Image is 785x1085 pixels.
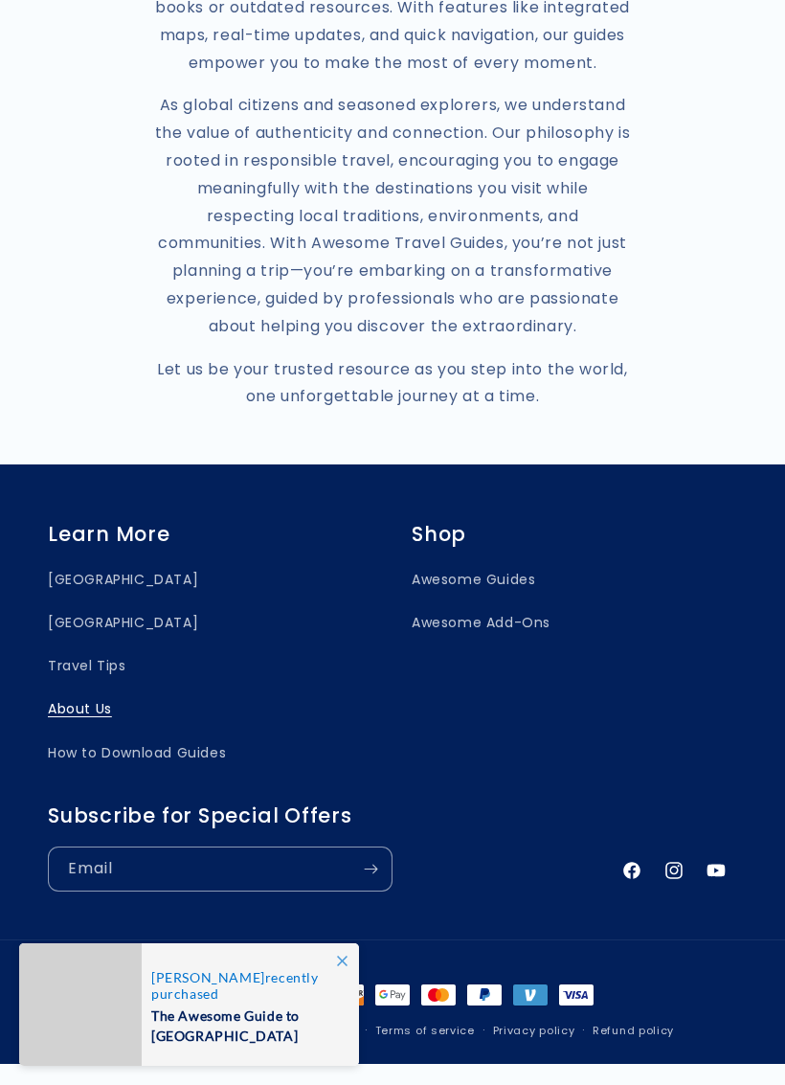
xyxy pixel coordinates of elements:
[48,732,226,775] a: How to Download Guides
[151,969,265,985] span: [PERSON_NAME]
[48,568,198,601] a: [GEOGRAPHIC_DATA]
[151,969,339,1002] span: recently purchased
[412,601,550,644] a: Awesome Add-Ons
[48,803,601,828] h2: Subscribe for Special Offers
[412,522,737,547] h2: Shop
[48,522,373,547] h2: Learn More
[151,1002,339,1046] span: The Awesome Guide to [GEOGRAPHIC_DATA]
[593,1022,674,1040] a: Refund policy
[375,1022,475,1040] a: Terms of service
[349,847,392,892] button: Subscribe
[48,601,198,644] a: [GEOGRAPHIC_DATA]
[153,92,632,340] p: As global citizens and seasoned explorers, we understand the value of authenticity and connection...
[48,644,126,688] a: Travel Tips
[48,688,112,731] a: About Us
[153,356,632,412] p: Let us be your trusted resource as you step into the world, one unforgettable journey at a time.
[412,568,535,601] a: Awesome Guides
[493,1022,575,1040] a: Privacy policy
